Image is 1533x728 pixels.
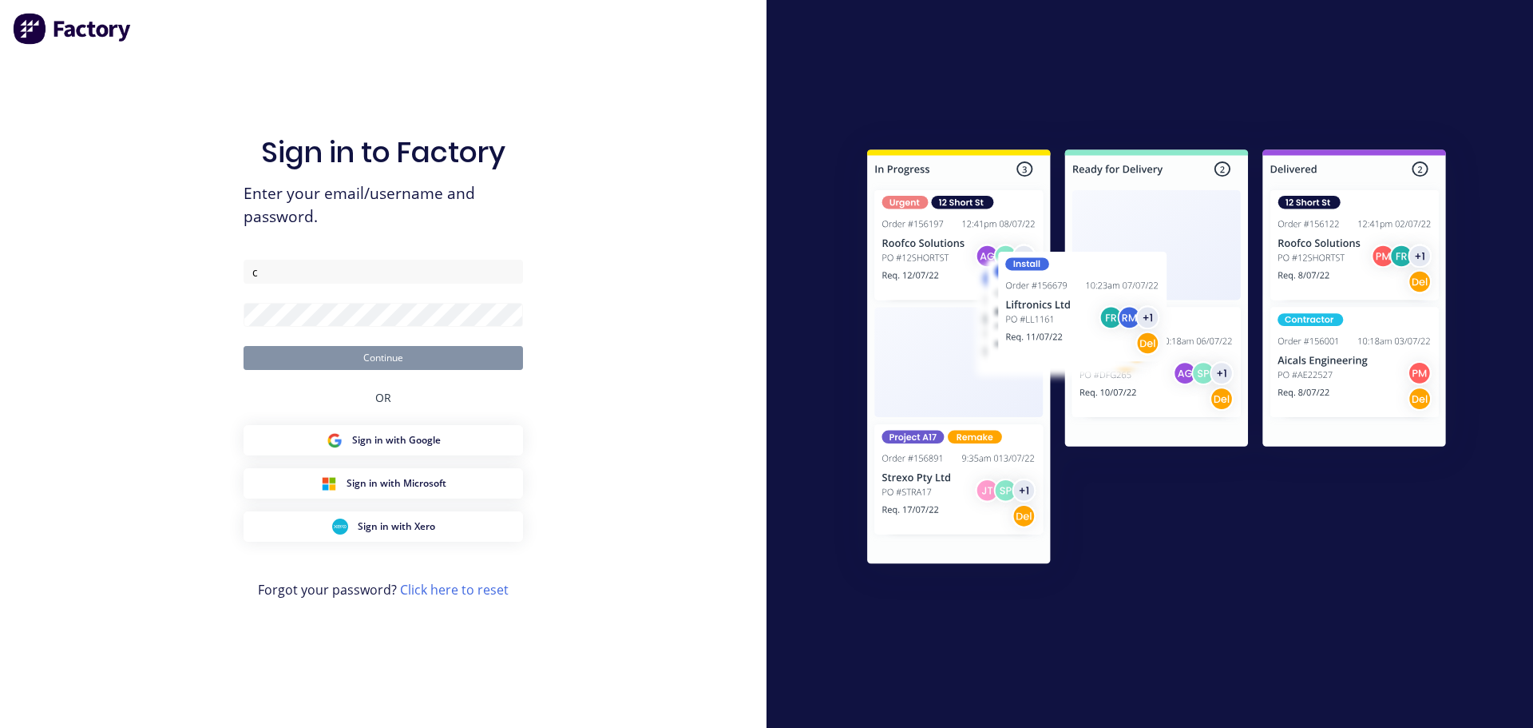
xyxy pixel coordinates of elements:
[244,425,523,455] button: Google Sign inSign in with Google
[400,581,509,599] a: Click here to reset
[832,117,1481,602] img: Sign in
[261,135,505,169] h1: Sign in to Factory
[13,13,133,45] img: Factory
[327,432,343,448] img: Google Sign in
[332,519,348,535] img: Xero Sign in
[347,476,446,491] span: Sign in with Microsoft
[244,260,523,284] input: Email/Username
[321,475,337,491] img: Microsoft Sign in
[244,511,523,542] button: Xero Sign inSign in with Xero
[358,519,435,534] span: Sign in with Xero
[375,370,391,425] div: OR
[244,468,523,499] button: Microsoft Sign inSign in with Microsoft
[244,182,523,229] span: Enter your email/username and password.
[352,433,441,448] span: Sign in with Google
[258,580,509,599] span: Forgot your password?
[244,346,523,370] button: Continue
